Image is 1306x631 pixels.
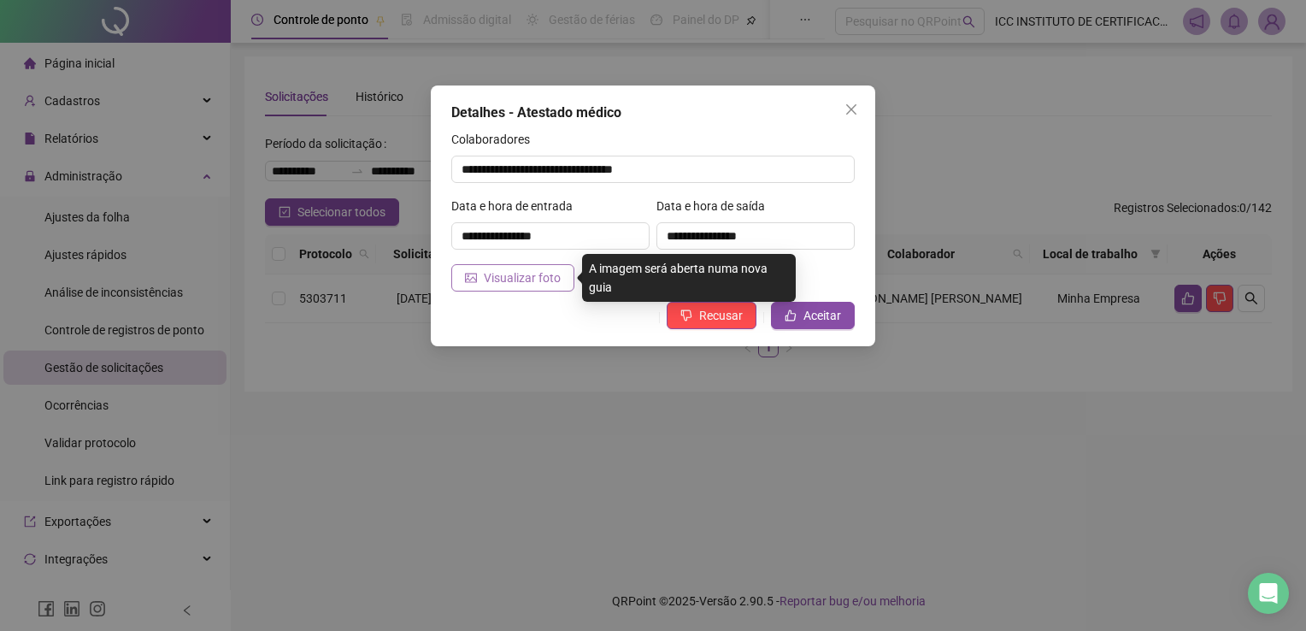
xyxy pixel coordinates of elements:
[451,197,584,215] label: Data e hora de entrada
[451,130,541,149] label: Colaboradores
[451,103,855,123] div: Detalhes - Atestado médico
[1248,573,1289,614] div: Open Intercom Messenger
[838,96,865,123] button: Close
[699,306,743,325] span: Recusar
[484,268,561,287] span: Visualizar foto
[771,302,855,329] button: Aceitar
[667,302,756,329] button: Recusar
[803,306,841,325] span: Aceitar
[785,310,797,321] span: like
[656,197,776,215] label: Data e hora de saída
[844,103,858,116] span: close
[680,310,692,321] span: dislike
[465,272,477,284] span: picture
[451,264,574,292] button: Visualizar foto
